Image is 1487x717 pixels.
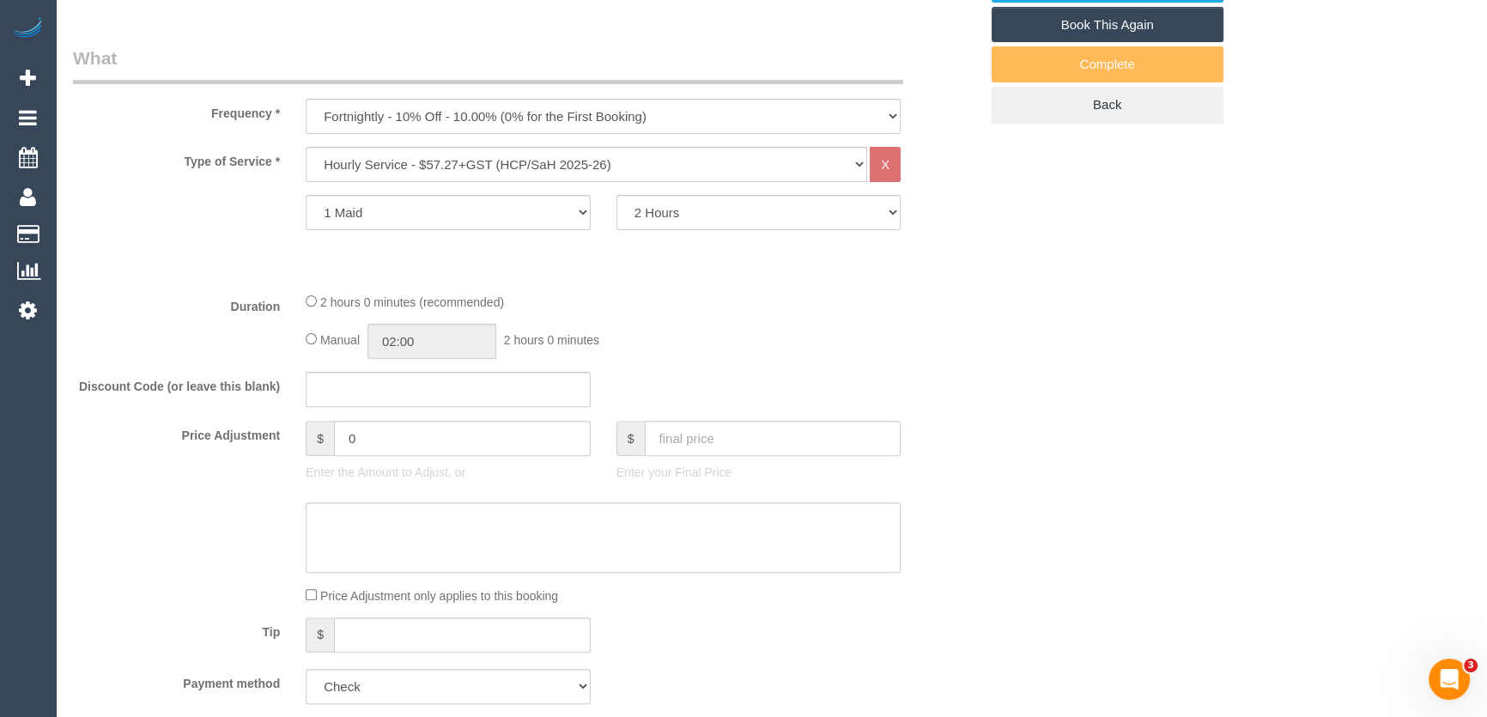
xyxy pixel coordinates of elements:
a: Book This Again [992,7,1223,43]
p: Enter the Amount to Adjust, or [306,464,591,481]
span: 2 hours 0 minutes (recommended) [320,295,504,309]
span: $ [306,617,334,653]
label: Duration [60,292,293,315]
span: Manual [320,333,360,347]
span: Price Adjustment only applies to this booking [320,589,558,603]
a: Back [992,87,1223,123]
iframe: Intercom live chat [1429,659,1470,700]
span: 3 [1464,659,1478,672]
legend: What [73,46,903,84]
label: Price Adjustment [60,421,293,444]
label: Type of Service * [60,147,293,170]
span: $ [616,421,645,456]
img: Automaid Logo [10,17,45,41]
span: 2 hours 0 minutes [504,333,599,347]
input: final price [645,421,901,456]
label: Tip [60,617,293,641]
label: Payment method [60,669,293,692]
label: Frequency * [60,99,293,122]
label: Discount Code (or leave this blank) [60,372,293,395]
span: $ [306,421,334,456]
p: Enter your Final Price [616,464,901,481]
